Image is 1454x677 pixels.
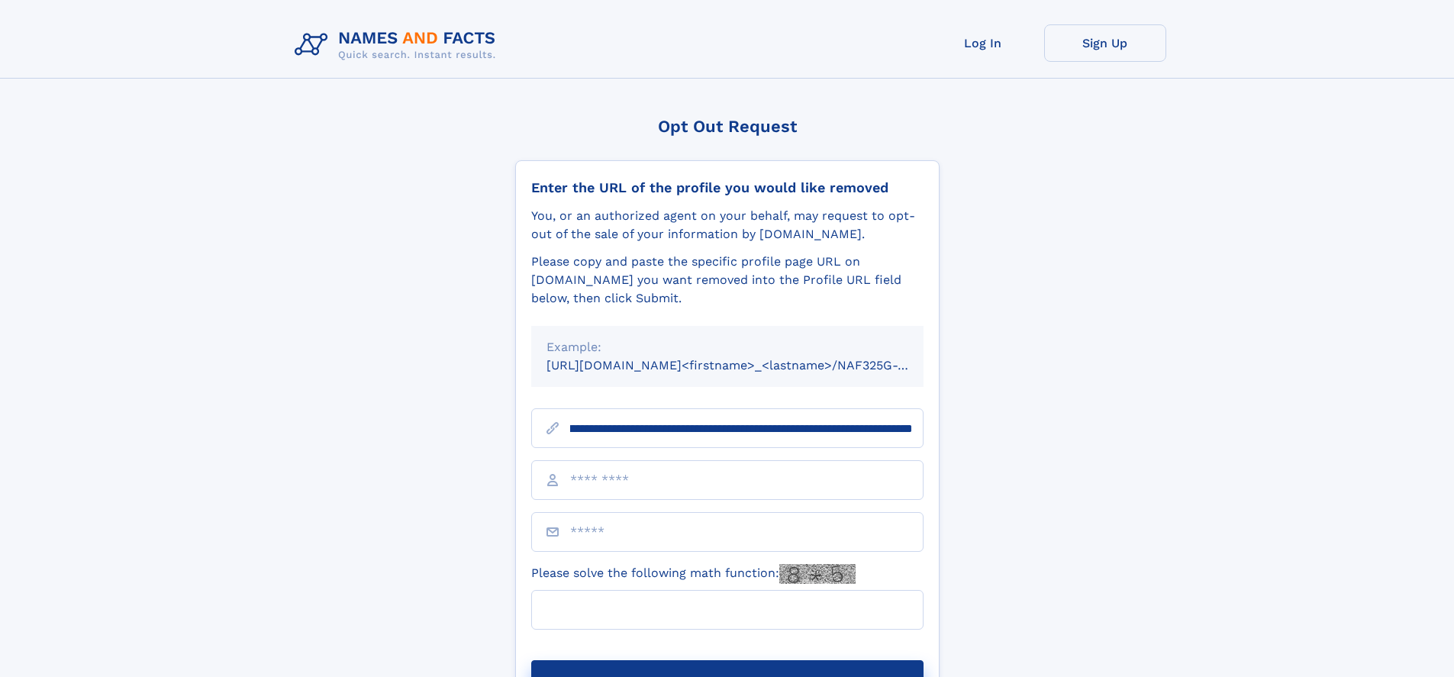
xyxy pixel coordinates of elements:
[515,117,940,136] div: Opt Out Request
[1044,24,1166,62] a: Sign Up
[546,338,908,356] div: Example:
[289,24,508,66] img: Logo Names and Facts
[531,564,856,584] label: Please solve the following math function:
[531,179,924,196] div: Enter the URL of the profile you would like removed
[531,207,924,243] div: You, or an authorized agent on your behalf, may request to opt-out of the sale of your informatio...
[546,358,953,372] small: [URL][DOMAIN_NAME]<firstname>_<lastname>/NAF325G-xxxxxxxx
[922,24,1044,62] a: Log In
[531,253,924,308] div: Please copy and paste the specific profile page URL on [DOMAIN_NAME] you want removed into the Pr...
